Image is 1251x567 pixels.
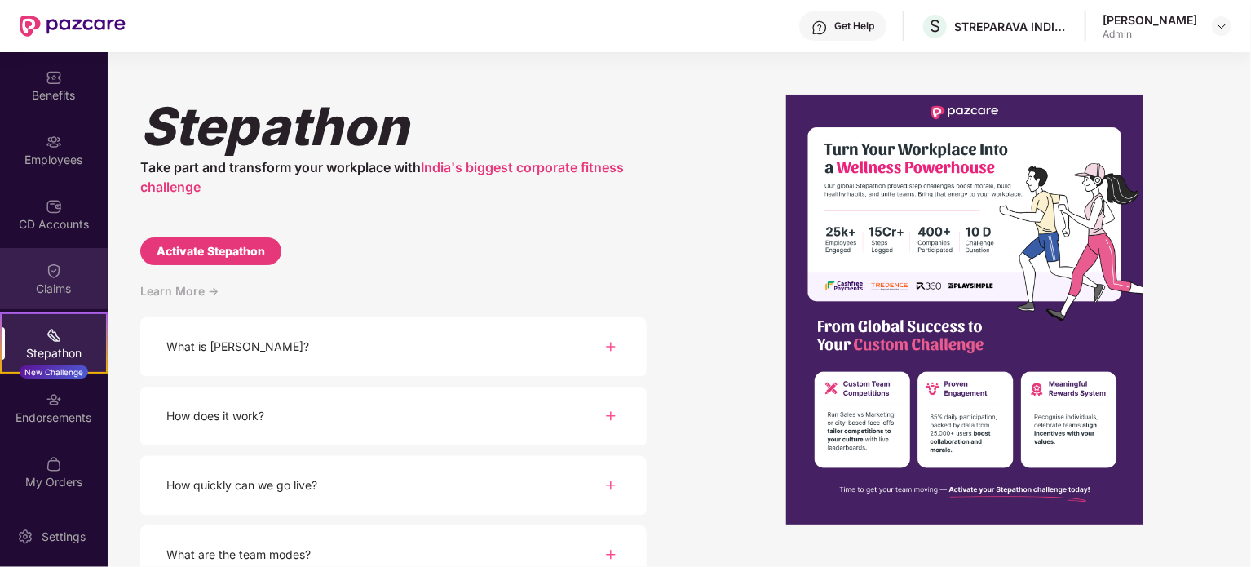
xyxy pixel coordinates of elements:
[601,545,621,565] img: svg+xml;base64,PHN2ZyBpZD0iUGx1cy0zMngzMiIgeG1sbnM9Imh0dHA6Ly93d3cudzMub3JnLzIwMDAvc3ZnIiB3aWR0aD...
[46,134,62,150] img: svg+xml;base64,PHN2ZyBpZD0iRW1wbG95ZWVzIiB4bWxucz0iaHR0cDovL3d3dy53My5vcmcvMjAwMC9zdmciIHdpZHRoPS...
[46,327,62,343] img: svg+xml;base64,PHN2ZyB4bWxucz0iaHR0cDovL3d3dy53My5vcmcvMjAwMC9zdmciIHdpZHRoPSIyMSIgaGVpZ2h0PSIyMC...
[140,95,647,157] div: Stepathon
[166,476,317,494] div: How quickly can we go live?
[46,456,62,472] img: svg+xml;base64,PHN2ZyBpZD0iTXlfT3JkZXJzIiBkYXRhLW5hbWU9Ik15IE9yZGVycyIgeG1sbnM9Imh0dHA6Ly93d3cudz...
[157,242,265,260] div: Activate Stepathon
[166,338,309,356] div: What is [PERSON_NAME]?
[1215,20,1228,33] img: svg+xml;base64,PHN2ZyBpZD0iRHJvcGRvd24tMzJ4MzIiIHhtbG5zPSJodHRwOi8vd3d3LnczLm9yZy8yMDAwL3N2ZyIgd2...
[601,476,621,495] img: svg+xml;base64,PHN2ZyBpZD0iUGx1cy0zMngzMiIgeG1sbnM9Imh0dHA6Ly93d3cudzMub3JnLzIwMDAvc3ZnIiB3aWR0aD...
[20,365,88,379] div: New Challenge
[140,281,647,317] div: Learn More ->
[166,407,264,425] div: How does it work?
[1103,28,1197,41] div: Admin
[601,337,621,357] img: svg+xml;base64,PHN2ZyBpZD0iUGx1cy0zMngzMiIgeG1sbnM9Imh0dHA6Ly93d3cudzMub3JnLzIwMDAvc3ZnIiB3aWR0aD...
[811,20,828,36] img: svg+xml;base64,PHN2ZyBpZD0iSGVscC0zMngzMiIgeG1sbnM9Imh0dHA6Ly93d3cudzMub3JnLzIwMDAvc3ZnIiB3aWR0aD...
[20,16,126,37] img: New Pazcare Logo
[37,529,91,545] div: Settings
[46,263,62,279] img: svg+xml;base64,PHN2ZyBpZD0iQ2xhaW0iIHhtbG5zPSJodHRwOi8vd3d3LnczLm9yZy8yMDAwL3N2ZyIgd2lkdGg9IjIwIi...
[930,16,940,36] span: S
[601,406,621,426] img: svg+xml;base64,PHN2ZyBpZD0iUGx1cy0zMngzMiIgeG1sbnM9Imh0dHA6Ly93d3cudzMub3JnLzIwMDAvc3ZnIiB3aWR0aD...
[46,198,62,215] img: svg+xml;base64,PHN2ZyBpZD0iQ0RfQWNjb3VudHMiIGRhdGEtbmFtZT0iQ0QgQWNjb3VudHMiIHhtbG5zPSJodHRwOi8vd3...
[2,345,106,361] div: Stepathon
[1103,12,1197,28] div: [PERSON_NAME]
[46,392,62,408] img: svg+xml;base64,PHN2ZyBpZD0iRW5kb3JzZW1lbnRzIiB4bWxucz0iaHR0cDovL3d3dy53My5vcmcvMjAwMC9zdmciIHdpZH...
[17,529,33,545] img: svg+xml;base64,PHN2ZyBpZD0iU2V0dGluZy0yMHgyMCIgeG1sbnM9Imh0dHA6Ly93d3cudzMub3JnLzIwMDAvc3ZnIiB3aW...
[166,546,311,564] div: What are the team modes?
[954,19,1068,34] div: STREPARAVA INDIA PRIVATE LIMITED
[46,69,62,86] img: svg+xml;base64,PHN2ZyBpZD0iQmVuZWZpdHMiIHhtbG5zPSJodHRwOi8vd3d3LnczLm9yZy8yMDAwL3N2ZyIgd2lkdGg9Ij...
[834,20,874,33] div: Get Help
[140,157,647,197] div: Take part and transform your workplace with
